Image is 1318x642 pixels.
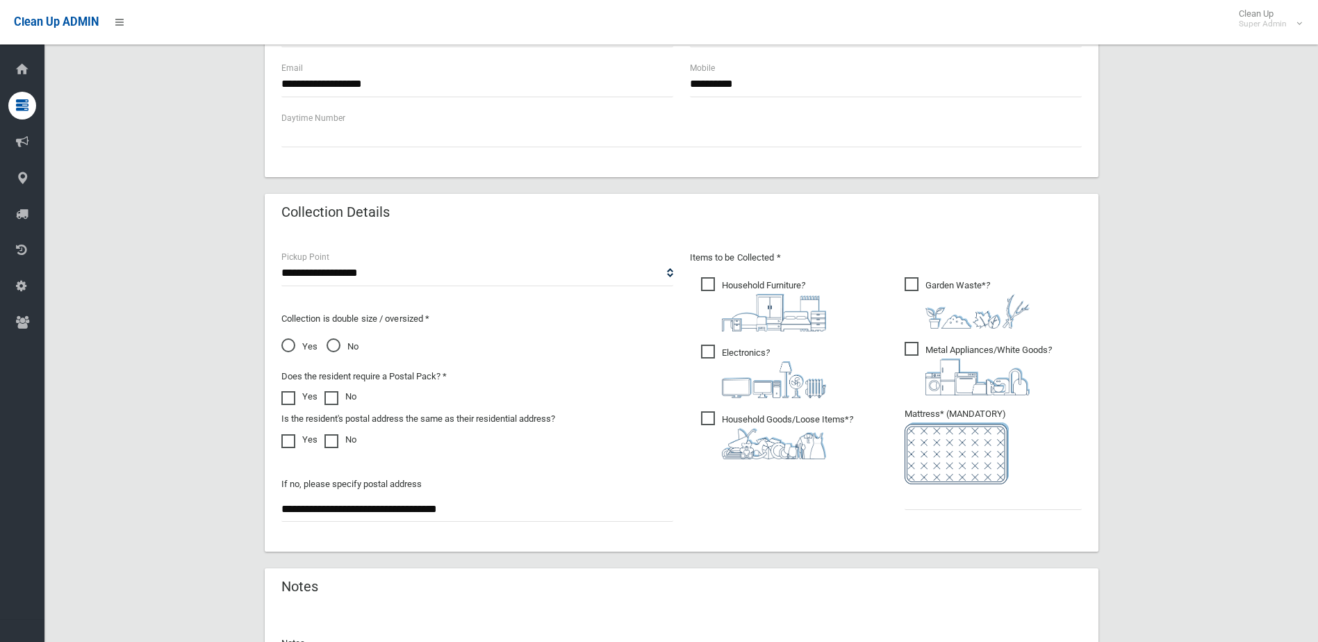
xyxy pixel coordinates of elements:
label: No [324,388,356,405]
label: Is the resident's postal address the same as their residential address? [281,411,555,427]
i: ? [925,280,1030,329]
i: ? [722,280,826,331]
i: ? [925,345,1052,395]
img: 394712a680b73dbc3d2a6a3a7ffe5a07.png [722,361,826,398]
label: No [324,431,356,448]
span: Garden Waste* [905,277,1030,329]
img: e7408bece873d2c1783593a074e5cb2f.png [905,422,1009,484]
span: Metal Appliances/White Goods [905,342,1052,395]
span: Clean Up ADMIN [14,15,99,28]
header: Notes [265,573,335,600]
img: 36c1b0289cb1767239cdd3de9e694f19.png [925,359,1030,395]
span: Yes [281,338,318,355]
img: aa9efdbe659d29b613fca23ba79d85cb.png [722,294,826,331]
img: b13cc3517677393f34c0a387616ef184.png [722,428,826,459]
span: No [327,338,359,355]
header: Collection Details [265,199,406,226]
label: Yes [281,388,318,405]
span: Clean Up [1232,8,1301,29]
span: Electronics [701,345,826,398]
img: 4fd8a5c772b2c999c83690221e5242e0.png [925,294,1030,329]
label: If no, please specify postal address [281,476,422,493]
label: Yes [281,431,318,448]
p: Collection is double size / oversized * [281,311,673,327]
p: Items to be Collected * [690,249,1082,266]
i: ? [722,347,826,398]
span: Mattress* (MANDATORY) [905,409,1082,484]
span: Household Furniture [701,277,826,331]
small: Super Admin [1239,19,1287,29]
i: ? [722,414,853,459]
label: Does the resident require a Postal Pack? * [281,368,447,385]
span: Household Goods/Loose Items* [701,411,853,459]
